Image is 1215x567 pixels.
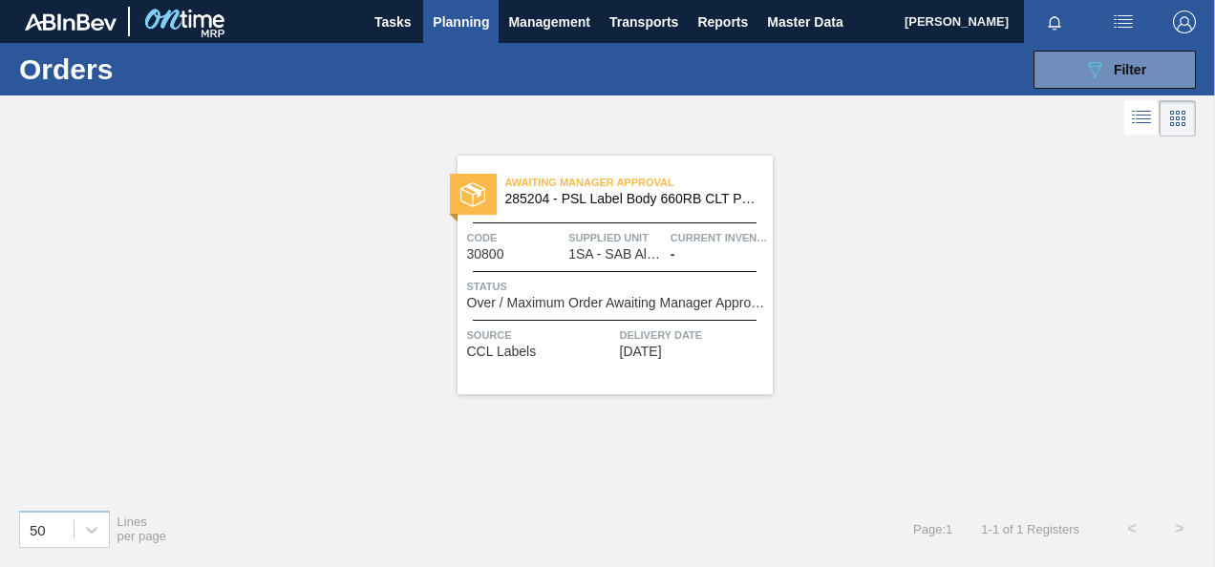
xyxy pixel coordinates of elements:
[467,247,504,262] span: 30800
[568,247,664,262] span: 1SA - SAB Alrode Brewery
[671,247,675,262] span: -
[568,228,666,247] span: Supplied Unit
[671,228,768,247] span: Current inventory
[467,296,768,310] span: Over / Maximum Order Awaiting Manager Approval
[620,345,662,359] span: 08/23/2025
[467,228,565,247] span: Code
[460,182,485,207] img: status
[1112,10,1135,33] img: userActions
[609,10,678,33] span: Transports
[467,277,768,296] span: Status
[443,156,773,394] a: statusAwaiting Manager Approval285204 - PSL Label Body 660RB CLT PU 25Code30800Supplied Unit1SA -...
[620,325,768,345] span: Delivery Date
[1156,505,1204,553] button: >
[467,345,537,359] span: CCL Labels
[981,522,1079,536] span: 1 - 1 of 1 Registers
[505,173,773,192] span: Awaiting Manager Approval
[1108,505,1156,553] button: <
[1024,9,1085,35] button: Notifications
[19,58,283,80] h1: Orders
[433,10,489,33] span: Planning
[117,514,167,543] span: Lines per page
[913,522,952,536] span: Page : 1
[1173,10,1196,33] img: Logout
[25,13,117,31] img: TNhmsLtSVTkK8tSr43FrP2fwEKptu5GPRR3wAAAABJRU5ErkJggg==
[767,10,842,33] span: Master Data
[1160,100,1196,136] div: Card Vision
[1124,100,1160,136] div: List Vision
[1034,51,1196,89] button: Filter
[1114,62,1146,77] span: Filter
[372,10,414,33] span: Tasks
[508,10,590,33] span: Management
[467,325,615,345] span: Source
[505,192,757,206] span: 285204 - PSL Label Body 660RB CLT PU 25
[697,10,748,33] span: Reports
[30,521,46,537] div: 50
